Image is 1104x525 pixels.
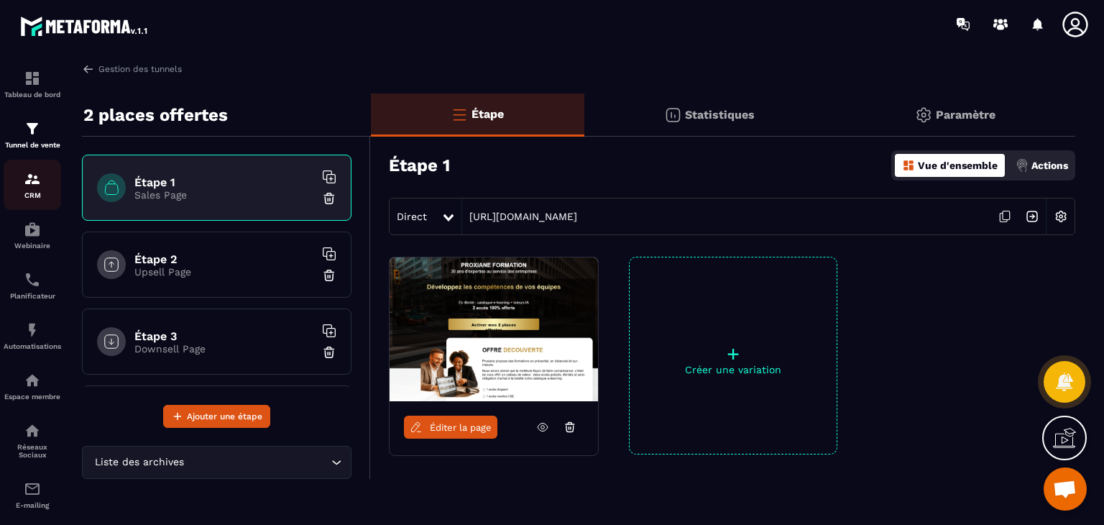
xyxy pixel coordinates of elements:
img: formation [24,170,41,188]
img: logo [20,13,149,39]
a: automationsautomationsEspace membre [4,361,61,411]
img: automations [24,221,41,238]
p: Étape [471,107,504,121]
a: formationformationCRM [4,160,61,210]
p: Tunnel de vente [4,141,61,149]
a: formationformationTableau de bord [4,59,61,109]
span: Direct [397,211,427,222]
img: scheduler [24,271,41,288]
img: automations [24,372,41,389]
a: [URL][DOMAIN_NAME] [462,211,577,222]
img: stats.20deebd0.svg [664,106,681,124]
img: trash [322,191,336,206]
h6: Étape 2 [134,252,314,266]
p: 2 places offertes [83,101,228,129]
p: Tableau de bord [4,91,61,99]
p: + [630,344,837,364]
span: Éditer la page [430,422,492,433]
span: Liste des archives [91,455,187,470]
a: formationformationTunnel de vente [4,109,61,160]
button: Ajouter une étape [163,405,270,428]
a: automationsautomationsWebinaire [4,210,61,260]
a: schedulerschedulerPlanificateur [4,260,61,311]
img: automations [24,321,41,339]
a: social-networksocial-networkRéseaux Sociaux [4,411,61,470]
p: E-mailing [4,501,61,509]
div: Search for option [82,446,351,479]
img: social-network [24,422,41,439]
p: Actions [1031,160,1068,171]
img: trash [322,345,336,360]
a: Gestion des tunnels [82,63,182,76]
p: Vue d'ensemble [918,160,998,171]
p: CRM [4,191,61,199]
p: Automatisations [4,342,61,350]
p: Planificateur [4,292,61,300]
p: Créer une variation [630,364,837,375]
img: formation [24,70,41,87]
img: arrow-next.bcc2205e.svg [1018,203,1046,230]
p: Espace membre [4,393,61,401]
img: formation [24,120,41,137]
h6: Étape 1 [134,175,314,189]
img: image [390,257,598,401]
a: automationsautomationsAutomatisations [4,311,61,361]
img: setting-w.858f3a88.svg [1047,203,1075,230]
img: dashboard-orange.40269519.svg [902,159,915,172]
p: Statistiques [685,108,755,122]
h6: Étape 3 [134,329,314,343]
a: emailemailE-mailing [4,470,61,520]
img: setting-gr.5f69749f.svg [915,106,932,124]
span: Ajouter une étape [187,409,262,424]
img: bars-o.4a397970.svg [451,106,468,123]
img: actions.d6e523a2.png [1016,159,1029,172]
p: Webinaire [4,242,61,250]
img: arrow [82,63,95,76]
img: trash [322,268,336,283]
input: Search for option [187,455,328,470]
p: Upsell Page [134,266,314,278]
p: Sales Page [134,189,314,201]
a: Ouvrir le chat [1044,467,1087,511]
img: email [24,480,41,498]
p: Réseaux Sociaux [4,443,61,459]
p: Paramètre [936,108,995,122]
a: Éditer la page [404,416,497,439]
h3: Étape 1 [389,155,450,175]
p: Downsell Page [134,343,314,355]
